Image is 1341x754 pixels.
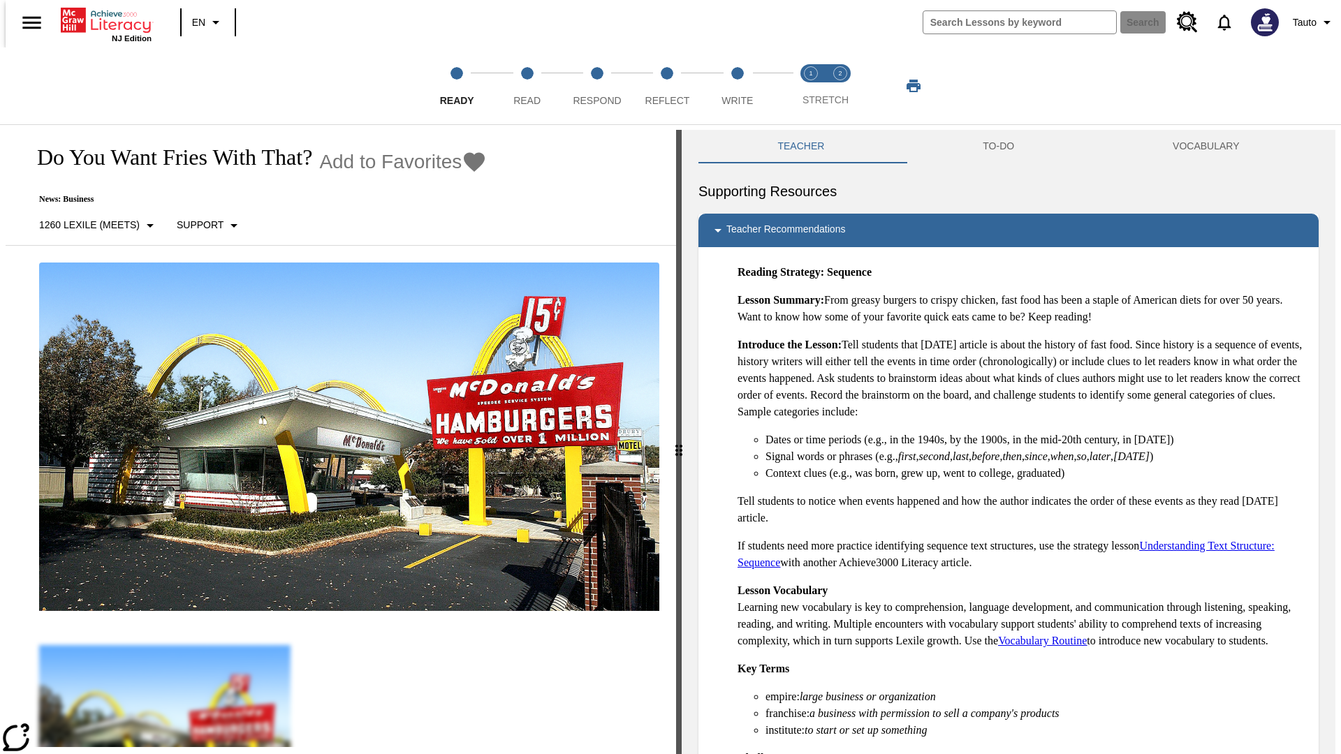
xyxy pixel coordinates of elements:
button: Select a new avatar [1243,4,1287,40]
em: last [953,450,969,462]
text: 1 [809,70,812,77]
span: Ready [440,95,474,106]
button: Ready step 1 of 5 [416,47,497,124]
em: a business with permission to sell a company's products [809,707,1060,719]
span: STRETCH [803,94,849,105]
button: Read step 2 of 5 [486,47,567,124]
input: search field [923,11,1116,34]
div: Instructional Panel Tabs [698,130,1319,163]
div: Press Enter or Spacebar and then press right and left arrow keys to move the slider [676,130,682,754]
strong: Sequence [827,266,872,278]
a: Notifications [1206,4,1243,40]
div: activity [682,130,1335,754]
button: Stretch Read step 1 of 2 [791,47,831,124]
button: Open side menu [11,2,52,43]
p: If students need more practice identifying sequence text structures, use the strategy lesson with... [738,538,1307,571]
h1: Do You Want Fries With That? [22,145,312,170]
p: Teacher Recommendations [726,222,845,239]
p: News: Business [22,194,487,205]
a: Understanding Text Structure: Sequence [738,540,1275,568]
p: Tell students to notice when events happened and how the author indicates the order of these even... [738,493,1307,526]
p: Tell students that [DATE] article is about the history of fast food. Since history is a sequence ... [738,337,1307,420]
em: before [972,450,999,462]
em: later [1090,450,1111,462]
p: Learning new vocabulary is key to comprehension, language development, and communication through ... [738,582,1307,649]
h6: Supporting Resources [698,180,1319,202]
em: so [1077,450,1087,462]
button: Add to Favorites - Do You Want Fries With That? [319,149,487,174]
a: Resource Center, Will open in new tab [1168,3,1206,41]
li: Signal words or phrases (e.g., , , , , , , , , , ) [765,448,1307,465]
em: [DATE] [1113,450,1150,462]
strong: Reading Strategy: [738,266,824,278]
button: Respond step 3 of 5 [557,47,638,124]
button: VOCABULARY [1094,130,1319,163]
em: to start or set up something [805,724,928,736]
img: One of the first McDonald's stores, with the iconic red sign and golden arches. [39,263,659,612]
strong: Introduce the Lesson: [738,339,842,350]
strong: Lesson Vocabulary [738,584,828,596]
li: Context clues (e.g., was born, grew up, went to college, graduated) [765,465,1307,482]
span: Write [721,95,753,106]
li: franchise: [765,705,1307,722]
button: TO-DO [904,130,1094,163]
p: Support [177,218,223,232]
p: From greasy burgers to crispy chicken, fast food has been a staple of American diets for over 50 ... [738,292,1307,325]
span: EN [192,15,205,30]
em: second [919,450,950,462]
strong: Lesson Summary: [738,294,824,306]
button: Stretch Respond step 2 of 2 [820,47,860,124]
div: Teacher Recommendations [698,214,1319,247]
em: since [1025,450,1048,462]
a: Vocabulary Routine [998,635,1087,646]
span: Tauto [1293,15,1317,30]
em: first [898,450,916,462]
button: Scaffolds, Support [171,213,248,238]
li: Dates or time periods (e.g., in the 1940s, by the 1900s, in the mid-20th century, in [DATE]) [765,431,1307,448]
span: NJ Edition [112,34,152,43]
em: then [1002,450,1022,462]
button: Reflect step 4 of 5 [626,47,708,124]
span: Respond [573,95,621,106]
span: Add to Favorites [319,151,462,173]
div: reading [6,130,676,747]
p: 1260 Lexile (Meets) [39,218,140,232]
li: institute: [765,722,1307,739]
button: Print [891,73,936,98]
span: Read [513,95,541,106]
span: Reflect [645,95,690,106]
button: Profile/Settings [1287,10,1341,35]
text: 2 [838,70,842,77]
img: Avatar [1251,8,1279,36]
em: when [1050,450,1074,462]
strong: Key Terms [738,663,789,674]
li: empire: [765,688,1307,705]
button: Write step 5 of 5 [697,47,778,124]
div: Home [61,5,152,43]
button: Select Lexile, 1260 Lexile (Meets) [34,213,164,238]
button: Teacher [698,130,904,163]
button: Language: EN, Select a language [186,10,230,35]
em: large business or organization [800,690,936,702]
